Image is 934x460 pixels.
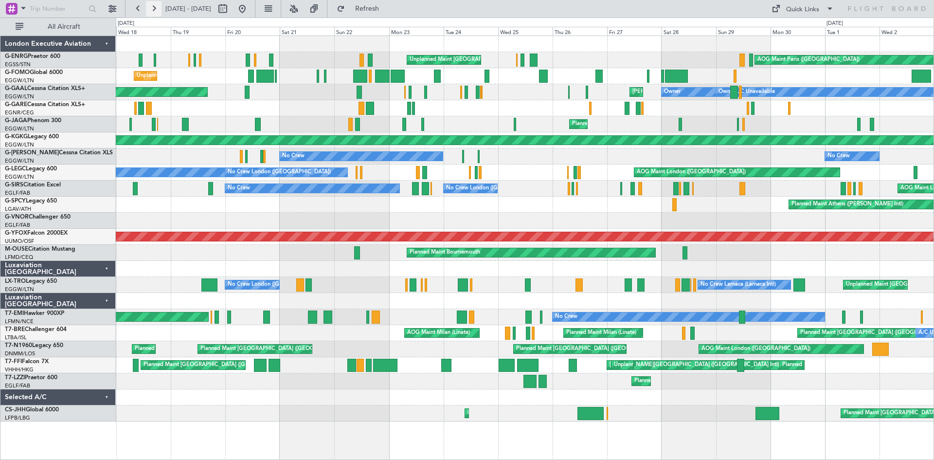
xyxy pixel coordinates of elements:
div: Thu 26 [553,27,607,36]
a: LFPB/LBG [5,414,30,422]
div: Planned Maint Bournemouth [410,245,480,260]
div: AOG Maint London ([GEOGRAPHIC_DATA]) [637,165,746,180]
button: Refresh [332,1,391,17]
div: Planned Maint Milan (Linate) [566,326,636,340]
div: Wed 25 [498,27,553,36]
div: Sat 28 [662,27,716,36]
span: G-JAGA [5,118,27,124]
div: Planned Maint [GEOGRAPHIC_DATA] ([GEOGRAPHIC_DATA]) [467,406,621,421]
a: VHHH/HKG [5,366,34,373]
span: T7-N1960 [5,343,32,349]
a: T7-N1960Legacy 650 [5,343,63,349]
a: G-GAALCessna Citation XLS+ [5,86,85,92]
span: T7-LZZI [5,375,25,381]
div: Planned Maint [GEOGRAPHIC_DATA] ([GEOGRAPHIC_DATA]) [200,342,354,356]
span: G-SIRS [5,182,23,188]
a: LGAV/ATH [5,205,31,213]
span: T7-BRE [5,327,25,332]
div: AOG Maint Milan (Linate) [407,326,470,340]
a: G-[PERSON_NAME]Cessna Citation XLS [5,150,113,156]
div: Mon 30 [771,27,825,36]
span: Refresh [347,5,388,12]
div: Unplanned Maint [GEOGRAPHIC_DATA] ([GEOGRAPHIC_DATA]) [137,69,297,83]
a: G-GARECessna Citation XLS+ [5,102,85,108]
a: T7-BREChallenger 604 [5,327,67,332]
a: G-ENRGPraetor 600 [5,54,60,59]
a: EGSS/STN [5,61,31,68]
div: Sun 29 [716,27,771,36]
span: G-ENRG [5,54,28,59]
a: EGLF/FAB [5,382,30,389]
div: Wed 2 [880,27,934,36]
div: No Crew [827,149,850,164]
span: M-OUSE [5,246,28,252]
a: LTBA/ISL [5,334,27,341]
div: [PERSON_NAME][GEOGRAPHIC_DATA] ([GEOGRAPHIC_DATA] Intl) [610,358,779,372]
span: T7-EMI [5,311,24,316]
div: Quick Links [786,5,819,15]
a: G-FOMOGlobal 6000 [5,70,63,75]
div: Unplanned Maint [GEOGRAPHIC_DATA] ([GEOGRAPHIC_DATA] Intl) [614,358,783,372]
div: No Crew London ([GEOGRAPHIC_DATA]) [446,181,549,196]
a: EGGW/LTN [5,93,34,100]
div: [DATE] [826,19,843,28]
span: All Aircraft [25,23,103,30]
a: EGLF/FAB [5,221,30,229]
div: No Crew London ([GEOGRAPHIC_DATA]) [228,277,331,292]
a: EGLF/FAB [5,189,30,197]
a: G-JAGAPhenom 300 [5,118,61,124]
div: Planned Maint Athens ([PERSON_NAME] Intl) [791,197,903,212]
div: Planned Maint [GEOGRAPHIC_DATA] ([GEOGRAPHIC_DATA]) [516,342,669,356]
a: T7-EMIHawker 900XP [5,311,64,316]
div: Owner [GEOGRAPHIC_DATA] ([GEOGRAPHIC_DATA]) [718,85,853,99]
div: No Crew [228,181,250,196]
div: Planned Maint [GEOGRAPHIC_DATA] ([GEOGRAPHIC_DATA]) [135,342,288,356]
div: No Crew London ([GEOGRAPHIC_DATA]) [228,165,331,180]
div: Tue 24 [444,27,498,36]
a: EGGW/LTN [5,141,34,148]
span: G-YFOX [5,230,27,236]
a: T7-FFIFalcon 7X [5,359,49,365]
div: AOG Maint Paris ([GEOGRAPHIC_DATA]) [757,53,860,67]
span: LX-TRO [5,278,26,284]
span: G-LEGC [5,166,26,172]
div: [DATE] [118,19,134,28]
div: Wed 18 [116,27,171,36]
button: Quick Links [767,1,839,17]
a: G-SIRSCitation Excel [5,182,61,188]
a: G-YFOXFalcon 2000EX [5,230,68,236]
div: Planned Maint [GEOGRAPHIC_DATA] ([GEOGRAPHIC_DATA]) [572,117,725,131]
div: Fri 27 [607,27,662,36]
div: No Crew [555,310,577,324]
a: G-VNORChallenger 650 [5,214,71,220]
a: EGGW/LTN [5,157,34,165]
a: EGGW/LTN [5,173,34,181]
div: Unplanned Maint [GEOGRAPHIC_DATA] ([GEOGRAPHIC_DATA]) [410,53,570,67]
div: [PERSON_NAME] ([GEOGRAPHIC_DATA]) [632,85,737,99]
div: No Crew [282,149,305,164]
a: G-LEGCLegacy 600 [5,166,57,172]
span: CS-JHH [5,407,26,413]
div: Tue 1 [825,27,880,36]
div: Mon 23 [389,27,444,36]
a: EGGW/LTN [5,125,34,132]
a: T7-LZZIPraetor 600 [5,375,57,381]
div: A/C Unavailable [735,85,775,99]
div: No Crew Larnaca (Larnaca Intl) [700,277,776,292]
a: G-SPCYLegacy 650 [5,198,57,204]
a: LX-TROLegacy 650 [5,278,57,284]
div: Thu 19 [171,27,225,36]
span: G-[PERSON_NAME] [5,150,59,156]
span: G-KGKG [5,134,28,140]
div: Planned Maint [GEOGRAPHIC_DATA] ([GEOGRAPHIC_DATA]) [634,374,788,388]
span: G-GARE [5,102,27,108]
span: T7-FFI [5,359,22,365]
a: EGGW/LTN [5,286,34,293]
div: Sun 22 [334,27,389,36]
span: G-SPCY [5,198,26,204]
div: Fri 20 [225,27,280,36]
div: Owner [664,85,681,99]
a: CS-JHHGlobal 6000 [5,407,59,413]
input: Trip Number [30,1,86,16]
div: Planned Maint [GEOGRAPHIC_DATA] ([GEOGRAPHIC_DATA]) [144,358,297,372]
